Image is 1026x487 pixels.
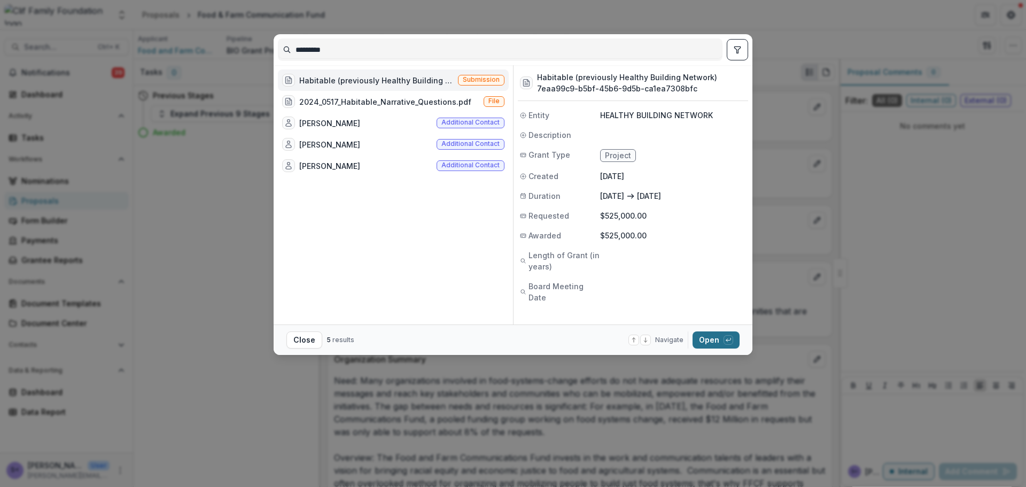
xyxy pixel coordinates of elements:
p: [DATE] [600,190,624,202]
div: [PERSON_NAME] [299,139,360,150]
span: Navigate [655,335,683,345]
p: [DATE] [600,171,746,182]
span: Created [528,171,558,182]
p: $525,000.00 [600,230,746,241]
span: 5 [327,336,331,344]
p: $525,000.00 [600,210,746,221]
span: Additional contact [441,140,500,148]
span: Awarded [528,230,561,241]
span: Entity [528,110,549,121]
span: Requested [528,210,569,221]
span: Submission [463,76,500,83]
div: [PERSON_NAME] [299,118,360,129]
h3: Habitable (previously Healthy Building Network) [537,72,717,83]
span: Board Meeting Date [528,281,600,303]
p: HEALTHY BUILDING NETWORK [600,110,746,121]
h3: 7eaa99c9-b5bf-45b6-9d5b-ca1ea7308bfc [537,83,717,94]
div: 2024_0517_Habitable_Narrative_Questions.pdf [299,96,471,107]
div: Habitable (previously Healthy Building Network) [299,75,454,86]
p: [DATE] [637,190,661,202]
button: toggle filters [727,39,748,60]
button: Close [286,331,322,349]
span: Description [528,129,571,141]
span: Duration [528,190,561,202]
span: Additional contact [441,161,500,169]
span: results [332,336,354,344]
div: [PERSON_NAME] [299,160,360,172]
span: Length of Grant (in years) [528,250,600,272]
span: File [488,97,500,105]
span: Grant Type [528,149,570,160]
span: Additional contact [441,119,500,126]
span: Project [605,151,631,160]
button: Open [693,331,740,349]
